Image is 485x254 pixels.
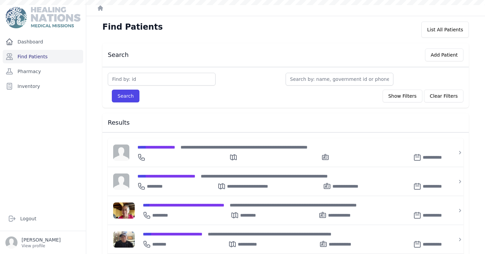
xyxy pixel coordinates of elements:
h1: Find Patients [102,22,163,32]
input: Search by: name, government id or phone [286,73,393,86]
p: [PERSON_NAME] [22,236,61,243]
p: View profile [22,243,61,249]
h3: Search [108,51,129,59]
h3: Results [108,119,463,127]
a: Find Patients [3,50,83,63]
img: A9S1CkqaIzhGtJyBYLTbs7kwZVQYpFf8PTFLPYl6hlTcAAAAldEVYdGRhdGU6Y3JlYXRlADIwMjQtMDEtMDJUMTg6Mzg6Mzgr... [113,231,135,248]
button: Clear Filters [424,90,463,102]
img: Medical Missions EMR [5,7,80,28]
button: Add Patient [425,49,463,61]
img: person-242608b1a05df3501eefc295dc1bc67a.jpg [113,145,129,161]
a: Pharmacy [3,65,83,78]
img: person-242608b1a05df3501eefc295dc1bc67a.jpg [113,173,129,190]
a: [PERSON_NAME] View profile [5,236,80,249]
img: ZAAAAJXRFWHRkYXRlOm1vZGlmeQAyMDIzLTEyLTE0VDAwOjU4OjI5KzAwOjAws8BnZQAAAABJRU5ErkJggg== [113,202,135,219]
a: Logout [5,212,80,225]
a: Inventory [3,80,83,93]
button: Show Filters [383,90,422,102]
a: Dashboard [3,35,83,49]
div: List All Patients [421,22,469,38]
button: Search [112,90,139,102]
input: Find by: id [108,73,216,86]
